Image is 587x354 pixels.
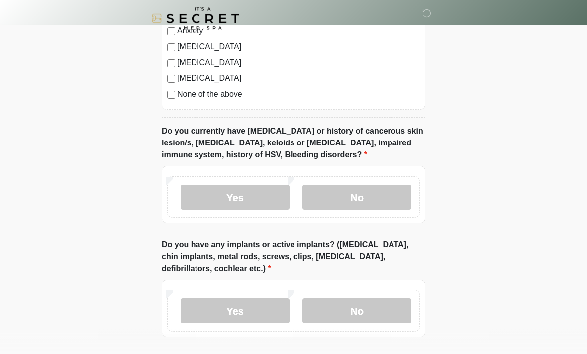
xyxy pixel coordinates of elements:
[177,41,420,53] label: [MEDICAL_DATA]
[181,299,290,324] label: Yes
[167,60,175,68] input: [MEDICAL_DATA]
[181,185,290,210] label: Yes
[167,75,175,83] input: [MEDICAL_DATA]
[167,91,175,99] input: None of the above
[167,44,175,52] input: [MEDICAL_DATA]
[302,299,411,324] label: No
[177,57,420,69] label: [MEDICAL_DATA]
[162,239,425,275] label: Do you have any implants or active implants? ([MEDICAL_DATA], chin implants, metal rods, screws, ...
[177,73,420,85] label: [MEDICAL_DATA]
[302,185,411,210] label: No
[162,126,425,161] label: Do you currently have [MEDICAL_DATA] or history of cancerous skin lesion/s, [MEDICAL_DATA], keloi...
[177,89,420,101] label: None of the above
[152,7,239,30] img: It's A Secret Med Spa Logo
